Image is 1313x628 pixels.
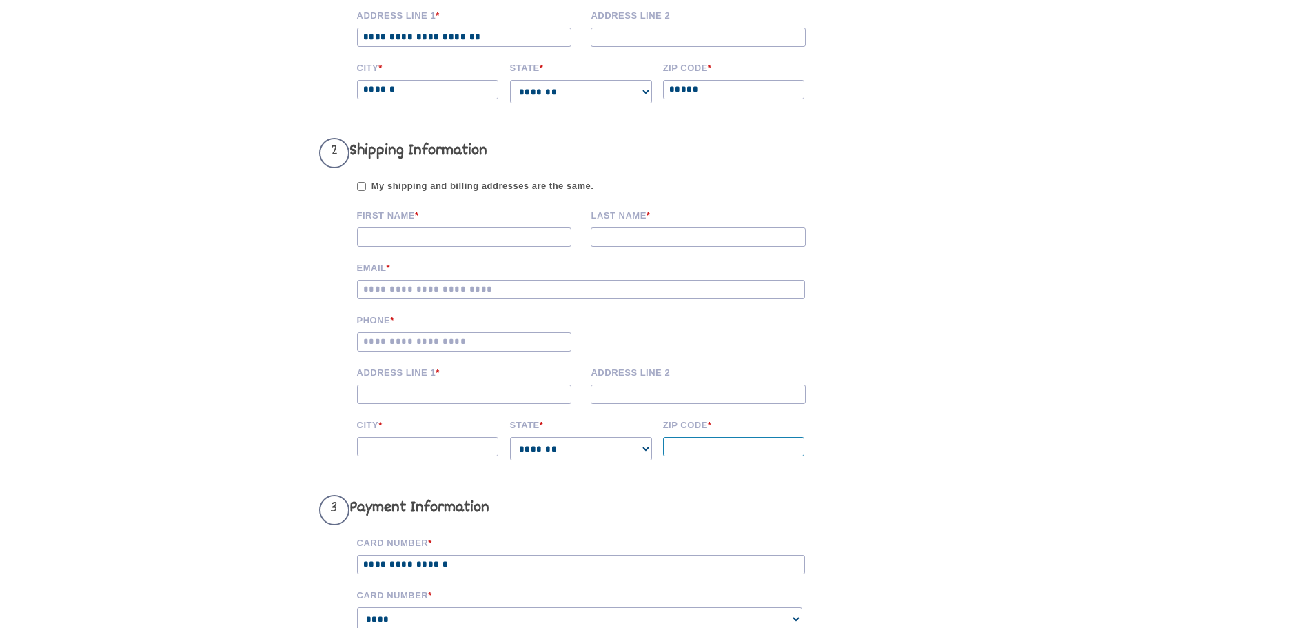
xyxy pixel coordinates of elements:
[319,495,826,525] h3: Payment Information
[357,261,826,273] label: Email
[319,495,349,525] span: 3
[591,8,815,21] label: Address Line 2
[591,365,815,378] label: Address Line 2
[357,313,582,325] label: Phone
[357,208,582,221] label: First Name
[357,365,582,378] label: Address Line 1
[663,418,806,430] label: Zip code
[319,138,349,168] span: 2
[663,61,806,73] label: Zip code
[371,179,793,194] span: My shipping and billing addresses are the same.
[357,588,826,600] label: Card Number
[510,418,653,430] label: State
[357,182,366,191] input: My shipping and billing addresses are the same.
[510,61,653,73] label: State
[357,536,826,548] label: Card Number
[357,61,500,73] label: City
[591,208,815,221] label: Last name
[357,418,500,430] label: City
[357,8,582,21] label: Address Line 1
[319,138,826,168] h3: Shipping Information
